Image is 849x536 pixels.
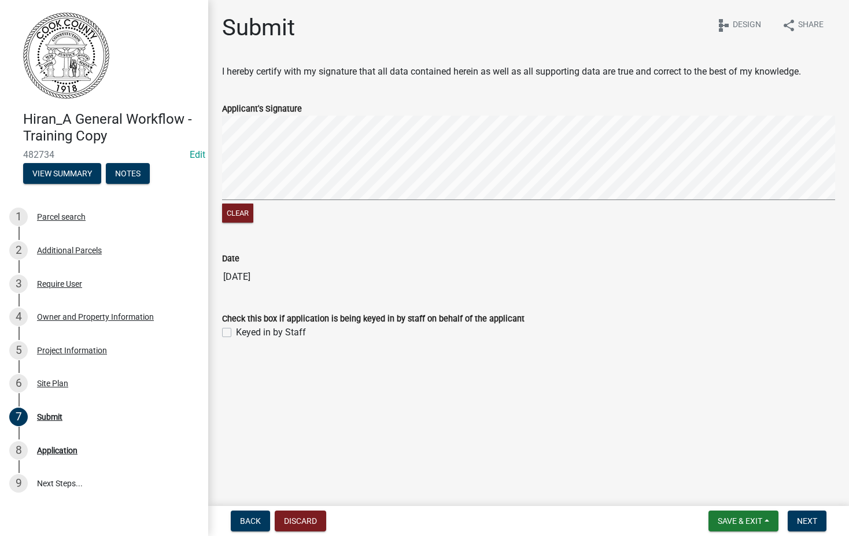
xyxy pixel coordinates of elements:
[37,213,86,221] div: Parcel search
[236,326,306,339] label: Keyed in by Staff
[773,14,833,36] button: shareShare
[9,341,28,360] div: 5
[222,105,302,113] label: Applicant's Signature
[190,149,205,160] a: Edit
[275,511,326,531] button: Discard
[9,241,28,260] div: 2
[37,346,107,354] div: Project Information
[707,14,770,36] button: schemaDesign
[37,313,154,321] div: Owner and Property Information
[37,280,82,288] div: Require User
[9,275,28,293] div: 3
[23,169,101,179] wm-modal-confirm: Summary
[222,14,295,42] h1: Submit
[708,511,778,531] button: Save & Exit
[222,204,253,223] button: Clear
[23,149,185,160] span: 482734
[222,65,835,79] p: I hereby certify with my signature that all data contained herein as well as all supporting data ...
[222,255,239,263] label: Date
[9,474,28,493] div: 9
[23,163,101,184] button: View Summary
[37,246,102,254] div: Additional Parcels
[9,374,28,393] div: 6
[37,413,62,421] div: Submit
[37,446,77,454] div: Application
[23,12,109,99] img: Schneider Training Course - Permitting Staff
[190,149,205,160] wm-modal-confirm: Edit Application Number
[37,379,68,387] div: Site Plan
[782,19,796,32] i: share
[797,516,817,526] span: Next
[222,315,525,323] label: Check this box if application is being keyed in by staff on behalf of the applicant
[23,111,199,145] h4: Hiran_A General Workflow - Training Copy
[788,511,826,531] button: Next
[106,163,150,184] button: Notes
[9,441,28,460] div: 8
[9,408,28,426] div: 7
[717,19,730,32] i: schema
[9,308,28,326] div: 4
[718,516,762,526] span: Save & Exit
[798,19,824,32] span: Share
[106,169,150,179] wm-modal-confirm: Notes
[240,516,261,526] span: Back
[733,19,761,32] span: Design
[9,208,28,226] div: 1
[231,511,270,531] button: Back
